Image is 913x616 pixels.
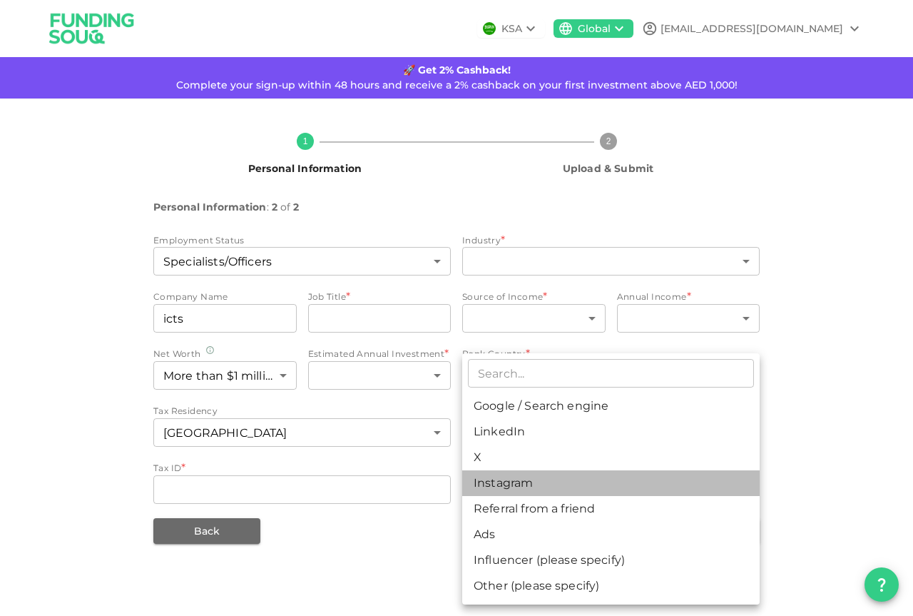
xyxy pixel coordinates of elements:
li: Ads [462,522,760,547]
li: Other (please specify) [462,573,760,599]
li: X [462,445,760,470]
li: Influencer (please specify) [462,547,760,573]
li: Instagram [462,470,760,496]
li: Referral from a friend [462,496,760,522]
li: LinkedIn [462,419,760,445]
li: Google / Search engine [462,393,760,419]
input: Search... [468,359,754,388]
